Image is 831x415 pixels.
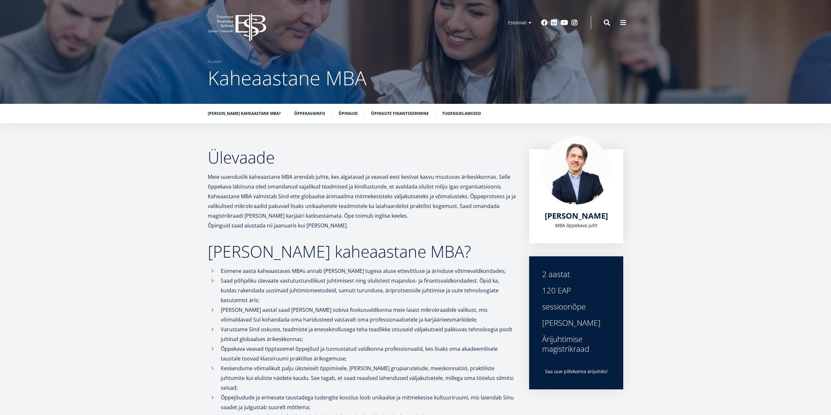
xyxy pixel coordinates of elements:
div: sessioonõpe [542,302,610,311]
a: Õppekavainfo [294,110,325,117]
a: Õpingute finantseerimine [371,110,429,117]
a: Facebook [541,19,548,26]
a: Linkedin [551,19,557,26]
div: 120 EAP [542,286,610,295]
p: Õppekava veavad tipptasemel õppejõud ja tunnustatud valdkonna professionaalid, kes lisaks oma aka... [221,344,516,363]
p: Esimene aasta kaheaastases MBAs annab [PERSON_NAME] tugeva aluse ettevõtluse ja ärinduse võtmeval... [221,266,516,276]
p: Meie uuenduslik kaheaastane MBA arendab juhte, kes algatavad ja veavad eest kestvat kasvu muutuva... [208,172,516,221]
p: Saad põhjaliku ülevaate vastutustundlikust juhtimisest ning olulistest majandus- ja finantsvaldko... [221,276,516,305]
p: Varustame Sind oskuste, teadmiste ja enesekindlusega teha teadlikke otsuseid väljakutseid pakkuva... [221,324,516,344]
a: Youtube [561,19,568,26]
p: Õppejõudude ja erinevate taustadega tudengite kooslus loob unikaalse ja mitmekesise kultuuriruumi... [221,393,516,412]
p: Keskendume võimalikult palju üksteiselt õppimisele, [PERSON_NAME] grupiarutelude, meeskonnatöö, p... [221,363,516,393]
div: [PERSON_NAME] [542,318,610,328]
div: MBA õppekava juht [542,221,610,230]
p: Saa uue põlvkonna ärijuhiks! [542,367,610,376]
a: [PERSON_NAME] [545,211,608,221]
a: [PERSON_NAME] kaheaastane MBA? [208,110,281,117]
p: [PERSON_NAME] aastal saad [PERSON_NAME] sobiva fookusvaldkonna meie laiast mikrokraadide valikust... [221,305,516,324]
a: Tudengielamused [442,110,481,117]
p: Õpinguid saad alustada nii jaanuaris kui [PERSON_NAME]. [208,221,516,230]
span: [PERSON_NAME] [545,210,608,221]
img: Marko Rillo [542,136,610,204]
h2: Ülevaade [208,149,516,165]
a: Avaleht [208,58,221,65]
a: Instagram [571,19,578,26]
span: Kaheaastane MBA [208,65,366,91]
h2: [PERSON_NAME] kaheaastane MBA? [208,243,516,260]
a: Õpingud [339,110,358,117]
div: Ärijuhtimise magistrikraad [542,334,610,354]
div: 2 aastat [542,269,610,279]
